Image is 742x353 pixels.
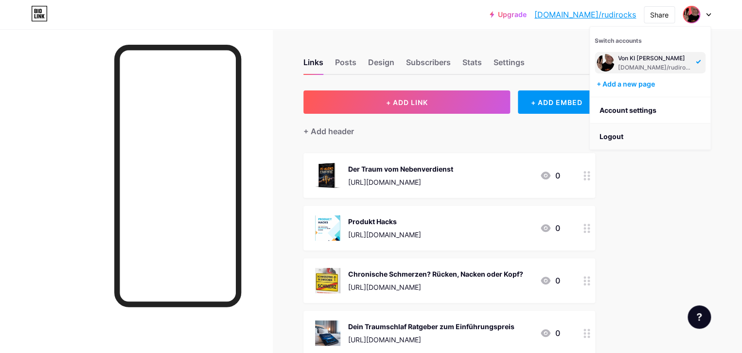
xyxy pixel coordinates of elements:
li: Logout [590,124,710,150]
div: 0 [540,275,560,286]
div: Dein Traumschlaf Ratgeber zum Einführungspreis [348,321,514,332]
span: + ADD LINK [386,98,427,106]
div: Share [650,10,669,20]
div: + Add header [303,125,354,137]
div: Design [368,56,394,74]
button: + ADD LINK [303,90,510,114]
div: 0 [540,327,560,339]
div: Von KI [PERSON_NAME] [618,54,693,62]
div: + Add a new page [597,79,706,89]
a: Account settings [590,97,710,124]
div: [DOMAIN_NAME]/rudirocks [618,64,693,71]
div: Chronische Schmerzen? Rücken, Nacken oder Kopf? [348,269,523,279]
img: rudirocks [597,54,614,71]
img: Chronische Schmerzen? Rücken, Nacken oder Kopf? [315,268,340,293]
a: Upgrade [490,11,527,18]
span: Switch accounts [595,37,642,44]
div: Settings [494,56,525,74]
div: Subscribers [406,56,451,74]
div: Posts [335,56,356,74]
a: [DOMAIN_NAME]/rudirocks [534,9,636,20]
div: [URL][DOMAIN_NAME] [348,177,453,187]
div: 0 [540,170,560,181]
div: [URL][DOMAIN_NAME] [348,229,421,240]
div: Der Traum vom Nebenverdienst [348,164,453,174]
img: Dein Traumschlaf Ratgeber zum Einführungspreis [315,320,340,346]
div: Links [303,56,323,74]
div: [URL][DOMAIN_NAME] [348,282,523,292]
div: Stats [462,56,482,74]
div: Produkt Hacks [348,216,421,227]
div: 0 [540,222,560,234]
img: Produkt Hacks [315,215,340,241]
img: rudirocks [684,7,699,22]
div: [URL][DOMAIN_NAME] [348,335,514,345]
img: Der Traum vom Nebenverdienst [315,163,340,188]
div: + ADD EMBED [518,90,595,114]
